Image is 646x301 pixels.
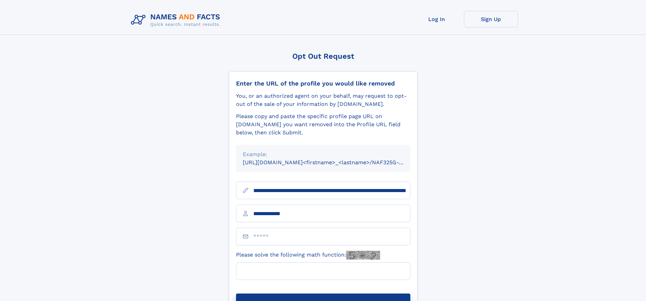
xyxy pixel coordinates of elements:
div: You, or an authorized agent on your behalf, may request to opt-out of the sale of your informatio... [236,92,410,108]
a: Sign Up [464,11,518,27]
label: Please solve the following math function: [236,251,380,260]
img: Logo Names and Facts [128,11,226,29]
div: Example: [243,150,404,158]
div: Opt Out Request [229,52,417,60]
small: [URL][DOMAIN_NAME]<firstname>_<lastname>/NAF325G-xxxxxxxx [243,159,423,166]
div: Enter the URL of the profile you would like removed [236,80,410,87]
div: Please copy and paste the specific profile page URL on [DOMAIN_NAME] you want removed into the Pr... [236,112,410,137]
a: Log In [410,11,464,27]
